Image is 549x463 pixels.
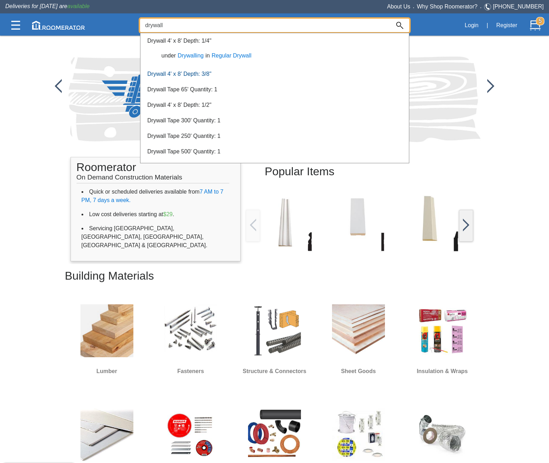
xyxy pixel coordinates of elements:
[147,117,221,123] a: Drywall Tape 300' Quantity: 1
[147,71,212,77] a: Drywall 4' x 8' Depth: 3/8"
[176,53,205,59] a: Drywalling
[147,38,212,44] a: Drywall 4' x 8' Depth: 1/4"
[147,148,221,154] a: Drywall Tape 500' Quantity: 1
[492,18,521,33] button: Register
[140,19,390,32] input: Search...?
[11,21,20,30] img: Categories.svg
[482,18,492,33] div: |
[5,3,90,9] span: Deliveries for [DATE] are
[493,4,544,10] a: [PHONE_NUMBER]
[484,2,493,11] img: Telephone.svg
[461,18,482,33] button: Login
[536,17,544,25] strong: 5
[67,3,90,9] span: available
[410,6,417,9] span: •
[32,21,85,30] img: roomerator-logo.svg
[205,53,210,59] span: in
[158,51,176,60] label: under
[417,4,478,10] a: Why Shop Roomerator?
[147,133,221,139] a: Drywall Tape 250' Quantity: 1
[147,86,217,92] a: Drywall Tape 65' Quantity: 1
[477,6,484,9] span: •
[387,4,410,10] a: About Us
[210,53,253,59] a: Regular Drywall
[147,102,212,108] a: Drywall 4' x 8' Depth: 1/2"
[530,20,541,31] img: Cart.svg
[396,22,403,29] img: Search_Icon.svg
